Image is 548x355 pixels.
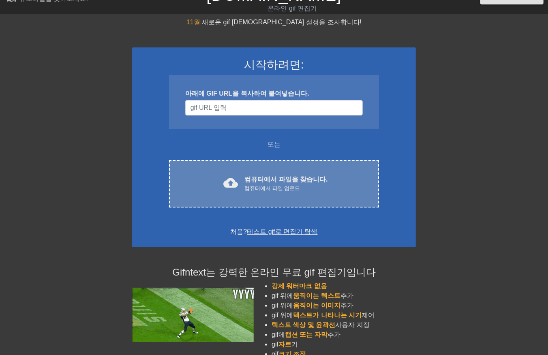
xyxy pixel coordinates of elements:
[272,310,416,320] li: gif 위에 제어
[143,58,405,72] h3: 시작하려면:
[278,341,291,348] span: 자르
[272,340,416,349] li: gif 기
[132,267,416,278] h4: Gifntext는 강력한 온라인 무료 gif 편집기입니다
[185,89,363,98] div: 아래에 GIF URL을 복사하여 붙여넣습니다.
[244,176,328,183] font: 컴퓨터에서 파일을 찾습니다.
[272,321,335,328] span: 텍스트 색상 및 윤곽선
[247,228,317,235] a: 테스트 gif로 편집기 탐색
[143,227,405,237] div: 처음?
[285,331,328,338] span: 캡션 또는 자막
[272,320,416,330] li: 사용자 지정
[244,184,328,192] div: 컴퓨터에서 파일 업로드
[153,140,395,150] div: 또는
[272,291,416,301] li: gif 위에 추가
[186,19,202,26] span: 11월:
[293,302,340,309] span: 움직이는 이미지
[293,292,340,299] span: 움직이는 텍스트
[185,100,363,115] input: 사용자 이름
[293,312,362,319] span: 텍스트가 나타나는 시기
[272,282,327,289] span: 강제 워터마크 없음
[272,330,416,340] li: gif에 추가
[272,301,416,310] li: gif 위에 추가
[132,288,254,342] img: football_small.gif
[187,4,398,13] div: 온라인 gif 편집기
[132,17,416,27] div: 새로운 gif [DEMOGRAPHIC_DATA] 설정을 조사합니다!
[223,175,238,190] span: cloud_upload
